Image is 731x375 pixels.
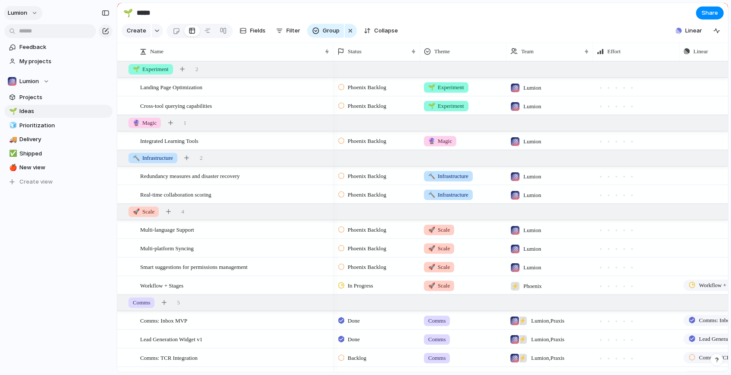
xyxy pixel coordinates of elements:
span: Infrastructure [428,191,468,199]
span: Experiment [428,102,464,110]
span: Feedback [19,43,109,52]
span: Status [348,47,362,56]
div: 🍎 [9,163,15,173]
span: Lumion [523,84,541,92]
span: Delivery [19,135,109,144]
span: In Progress [348,281,373,290]
a: 🌱Ideas [4,105,112,118]
span: Phoenix Backlog [348,226,386,234]
span: 🚀 [428,264,435,270]
span: Collapse [374,26,398,35]
span: Comms [428,335,446,344]
span: Lumion [523,191,541,200]
button: 🌱 [121,6,135,20]
span: Phoenix Backlog [348,244,386,253]
span: Phoenix Backlog [348,137,386,145]
span: 1 [183,119,186,127]
span: 🚀 [428,226,435,233]
span: Experiment [428,83,464,92]
span: Multi-language Support [140,224,194,234]
span: Workflow + Stages [140,280,183,290]
a: 🍎New view [4,161,112,174]
span: 🚀 [428,282,435,289]
span: 🔮 [428,138,435,144]
span: 2 [200,154,203,162]
span: Lumion [523,102,541,111]
span: Shipped [19,149,109,158]
span: Experiment [133,65,169,74]
button: ✅ [8,149,16,158]
a: 🧊Prioritization [4,119,112,132]
span: Comms: Inbox MVP [140,315,187,325]
span: Magic [428,137,452,145]
span: Name [150,47,164,56]
span: Phoenix [523,282,542,291]
div: 🌱 [123,7,133,19]
span: Prioritization [19,121,109,130]
span: Comms [428,354,446,362]
span: Lumion [523,245,541,253]
span: Infrastructure [133,154,173,162]
span: Infrastructure [428,172,468,181]
span: Comms: TCR Integration [140,352,198,362]
span: 🌱 [133,66,140,72]
div: 🌱 [9,107,15,116]
button: Lumion [4,75,112,88]
span: Lumion , Praxis [531,354,564,362]
span: Projects [19,93,109,102]
span: 5 [177,298,180,307]
span: Create [127,26,146,35]
button: Create [122,24,151,38]
div: 🧊 [9,120,15,130]
span: Phoenix Backlog [348,83,386,92]
span: Scale [428,226,450,234]
button: Create view [4,175,112,188]
span: Scale [428,263,450,272]
span: 🔨 [428,191,435,198]
span: Phoenix Backlog [348,172,386,181]
span: Lumion [523,226,541,235]
a: Feedback [4,41,112,54]
div: ⚡ [518,317,527,325]
span: 🔨 [133,155,140,161]
div: ⚡ [511,282,519,291]
span: Linear [693,47,708,56]
button: 🍎 [8,163,16,172]
span: Multi-platform Syncing [140,243,194,253]
span: Phoenix Backlog [348,263,386,272]
span: Smart suggestions for permissions management [140,262,247,272]
div: ⚡ [518,354,527,362]
span: Done [348,335,360,344]
a: My projects [4,55,112,68]
span: Redundancy measures and disaster recovery [140,171,240,181]
span: Comms [133,298,150,307]
span: Integrated Learning Tools [140,136,199,145]
button: Filter [273,24,304,38]
button: Collapse [360,24,401,38]
span: Ideas [19,107,109,116]
div: ✅ [9,149,15,158]
span: Group [323,26,340,35]
span: Lumion [523,172,541,181]
span: Lumion [523,137,541,146]
span: Scale [428,244,450,253]
a: Projects [4,91,112,104]
span: Fields [250,26,266,35]
span: Lead Generation Widget v1 [140,334,202,344]
span: Done [348,317,360,325]
span: 4 [181,207,184,216]
span: Theme [434,47,450,56]
a: 🚚Delivery [4,133,112,146]
span: Filter [286,26,300,35]
span: Lumion [19,77,39,86]
span: 🔮 [133,120,140,126]
span: 🚀 [133,208,140,215]
span: Create view [19,178,53,186]
span: Real-time collaboration scoring [140,189,212,199]
span: My projects [19,57,109,66]
a: ✅Shipped [4,147,112,160]
span: Team [521,47,534,56]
